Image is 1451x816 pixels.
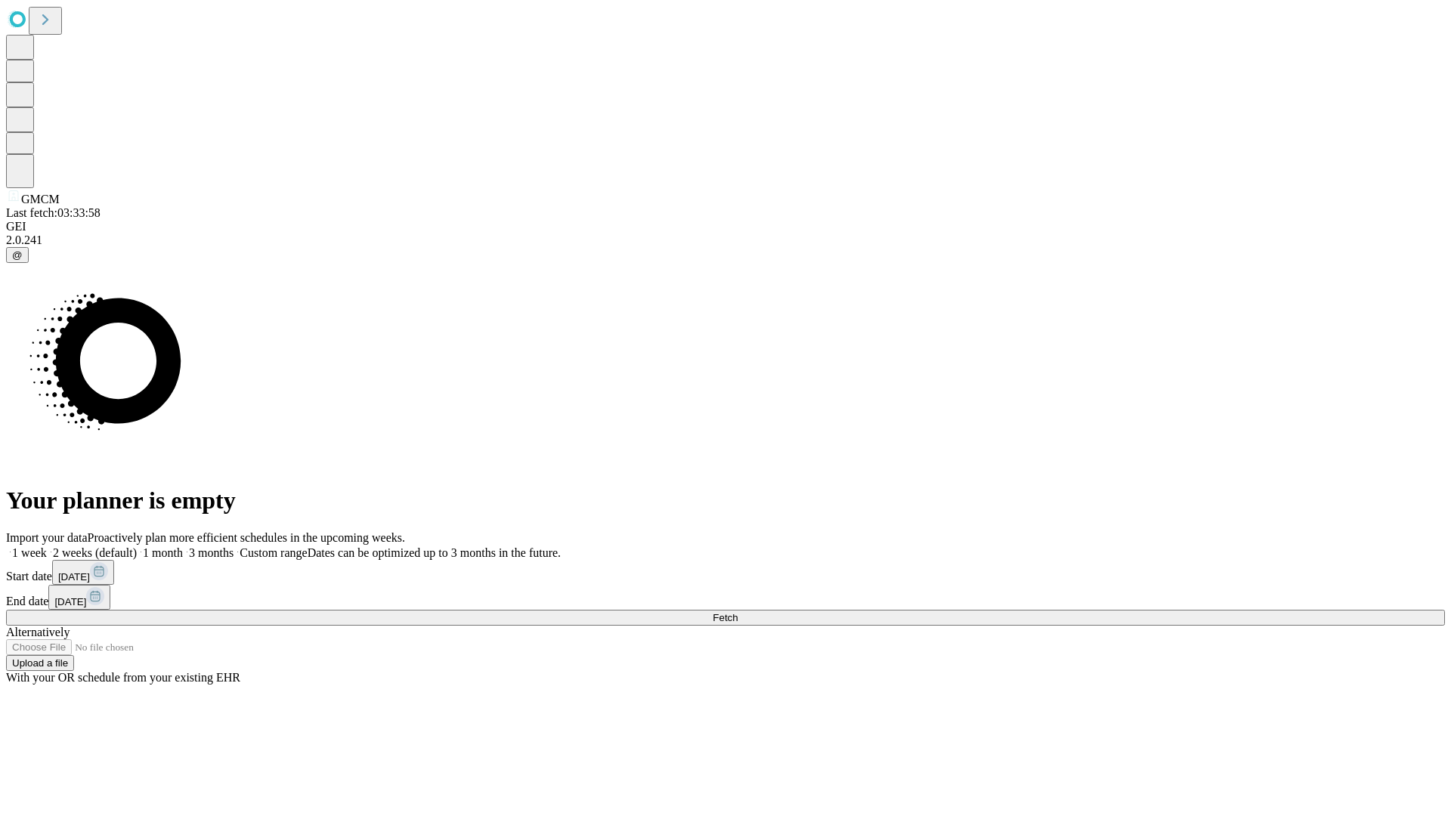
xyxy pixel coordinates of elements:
[6,487,1445,515] h1: Your planner is empty
[6,655,74,671] button: Upload a file
[54,596,86,607] span: [DATE]
[713,612,738,623] span: Fetch
[12,546,47,559] span: 1 week
[12,249,23,261] span: @
[53,546,137,559] span: 2 weeks (default)
[6,560,1445,585] div: Start date
[6,206,101,219] span: Last fetch: 03:33:58
[6,585,1445,610] div: End date
[48,585,110,610] button: [DATE]
[189,546,234,559] span: 3 months
[6,233,1445,247] div: 2.0.241
[240,546,307,559] span: Custom range
[6,220,1445,233] div: GEI
[6,626,70,638] span: Alternatively
[21,193,60,206] span: GMCM
[6,247,29,263] button: @
[52,560,114,585] button: [DATE]
[58,571,90,583] span: [DATE]
[6,531,88,544] span: Import your data
[308,546,561,559] span: Dates can be optimized up to 3 months in the future.
[143,546,183,559] span: 1 month
[6,610,1445,626] button: Fetch
[88,531,405,544] span: Proactively plan more efficient schedules in the upcoming weeks.
[6,671,240,684] span: With your OR schedule from your existing EHR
